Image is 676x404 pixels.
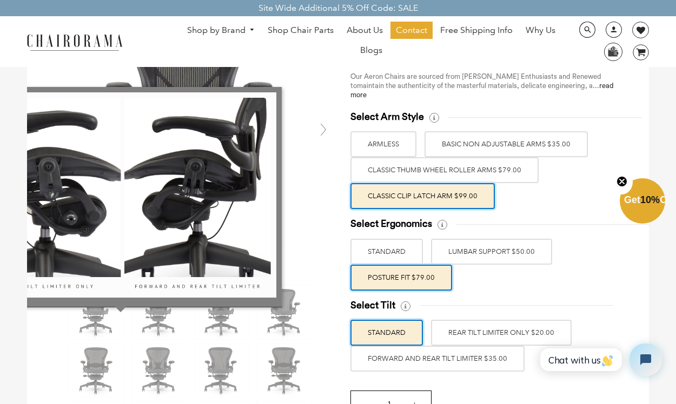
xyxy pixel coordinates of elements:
[257,285,312,339] img: Herman Miller Classic Aeron Chair | Black | Size C - chairorama
[341,22,388,39] a: About Us
[605,43,621,59] img: WhatsApp_Image_2024-07-12_at_16.23.01.webp
[268,25,334,36] span: Shop Chair Parts
[132,344,186,398] img: Herman Miller Classic Aeron Chair | Black | Size C - chairorama
[21,32,129,51] img: chairorama
[182,22,261,39] a: Shop by Brand
[431,320,572,346] label: REAR TILT LIMITER ONLY $20.00
[526,25,555,36] span: Why Us
[195,344,249,398] img: Herman Miller Classic Aeron Chair | Black | Size C - chairorama
[360,45,382,56] span: Blogs
[425,131,588,157] label: BASIC NON ADJUSTABLE ARMS $35.00
[620,179,665,225] div: Get10%OffClose teaser
[350,320,423,346] label: STANDARD
[350,111,424,123] span: Select Arm Style
[350,299,395,312] span: Select Tilt
[435,22,518,39] a: Free Shipping Info
[440,25,513,36] span: Free Shipping Info
[350,73,601,89] span: Our Aeron Chairs are sourced from [PERSON_NAME] Enthusiasts and Renewed to
[350,239,423,265] label: STANDARD
[528,334,671,385] iframe: Tidio Chat
[355,42,388,59] a: Blogs
[640,194,660,205] span: 10%
[350,157,539,183] label: Classic Thumb Wheel Roller Arms $79.00
[350,183,495,209] label: Classic Clip Latch Arm $99.00
[396,25,427,36] span: Contact
[262,22,339,39] a: Shop Chair Parts
[390,22,433,39] a: Contact
[624,194,674,205] span: Get Off
[347,25,383,36] span: About Us
[175,22,568,62] nav: DesktopNavigation
[431,239,552,265] label: LUMBAR SUPPORT $50.00
[520,22,561,39] a: Why Us
[350,218,432,230] span: Select Ergonomics
[69,344,123,398] img: Herman Miller Classic Aeron Chair | Black | Size C - chairorama
[350,265,452,291] label: POSTURE FIT $79.00
[350,82,614,98] span: maintain the authenticity of the masterful materials, delicate engineering, a...
[257,344,312,398] img: Herman Miller Classic Aeron Chair | Black | Size C - chairorama
[611,170,633,194] button: Close teaser
[350,346,525,372] label: FORWARD AND REAR TILT LIMITER $35.00
[350,131,416,157] label: ARMLESS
